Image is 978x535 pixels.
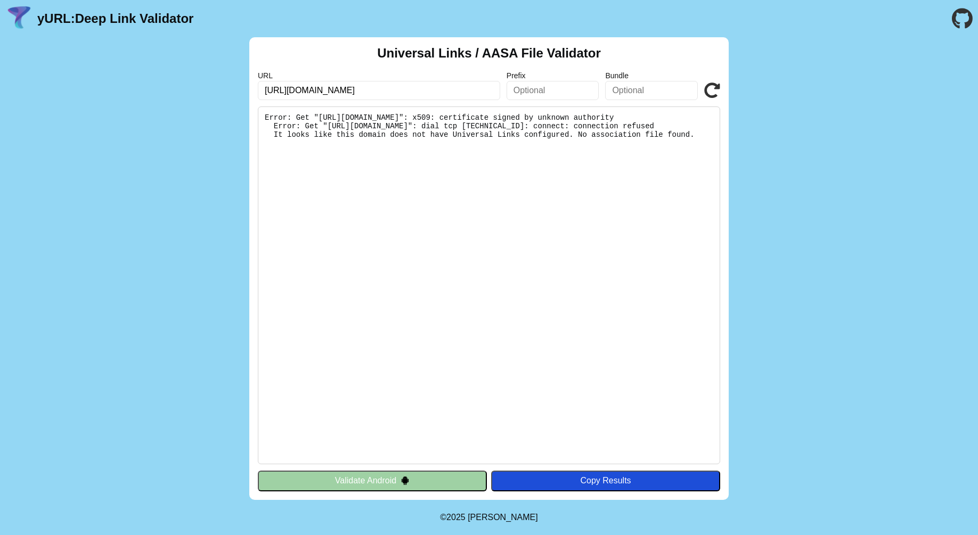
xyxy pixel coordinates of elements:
button: Copy Results [491,471,720,491]
h2: Universal Links / AASA File Validator [377,46,601,61]
pre: Error: Get "[URL][DOMAIN_NAME]": x509: certificate signed by unknown authority Error: Get "[URL][... [258,106,720,464]
label: Prefix [507,71,599,80]
label: Bundle [605,71,698,80]
input: Optional [605,81,698,100]
button: Validate Android [258,471,487,491]
img: droidIcon.svg [401,476,410,485]
input: Optional [507,81,599,100]
img: yURL Logo [5,5,33,32]
a: yURL:Deep Link Validator [37,11,193,26]
label: URL [258,71,500,80]
input: Required [258,81,500,100]
a: Michael Ibragimchayev's Personal Site [468,513,538,522]
footer: © [440,500,537,535]
div: Copy Results [496,476,715,485]
span: 2025 [446,513,466,522]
